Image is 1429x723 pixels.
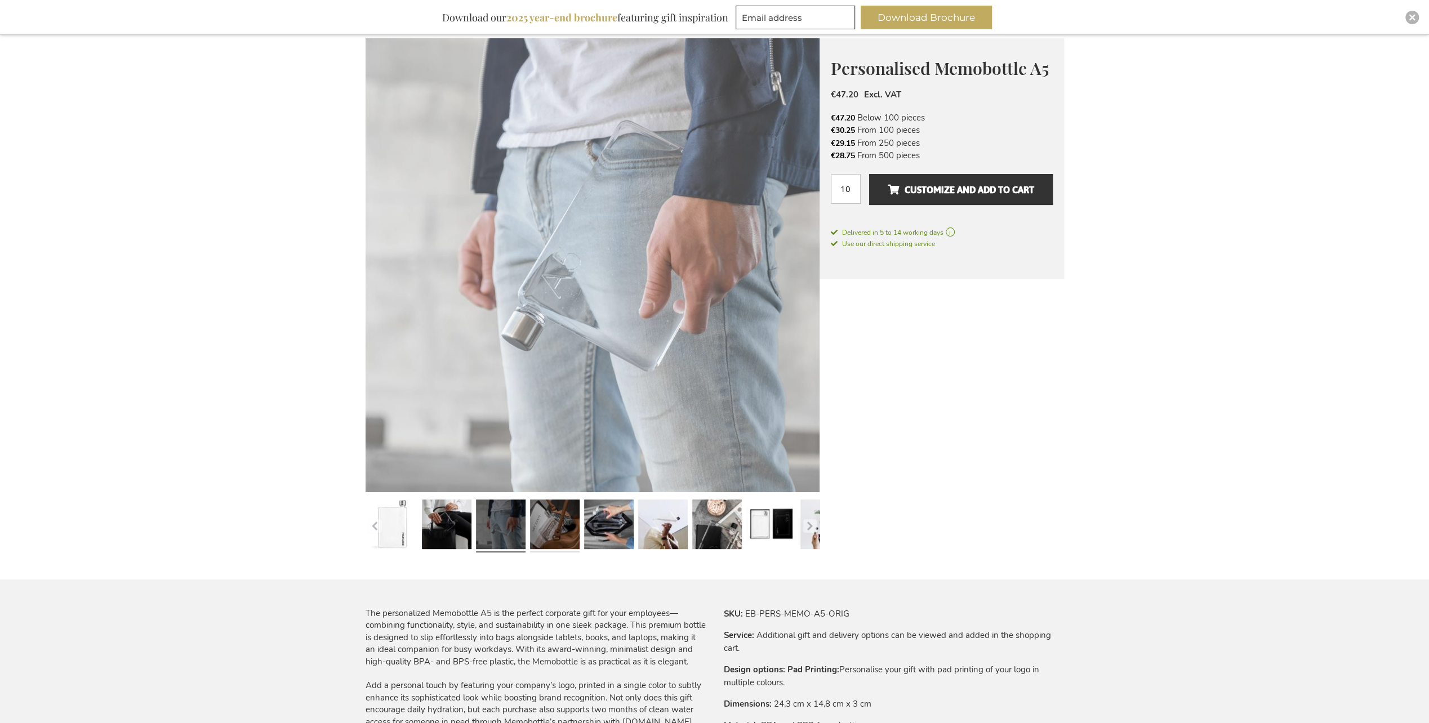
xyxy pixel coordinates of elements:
[831,150,855,161] span: €28.75
[366,38,820,492] img: Personalised Memobottle A5
[368,495,417,557] a: Personalised Memobottle A5
[831,113,855,123] span: €47.20
[1405,11,1419,24] div: Close
[437,6,733,29] div: Download our featuring gift inspiration
[746,495,796,557] a: Personalised Memobottle A5
[869,174,1052,205] button: Customize and add to cart
[888,181,1034,199] span: Customize and add to cart
[831,238,935,249] a: Use our direct shipping service
[638,495,688,557] a: Personalised Memobottle A5
[736,6,858,33] form: marketing offers and promotions
[584,495,634,557] a: Personalised Memobottle A5
[831,174,861,204] input: Qty
[366,38,820,492] a: Personalised Memobottle A5Personalised Memobottle A5
[831,125,855,136] span: €30.25
[831,124,1053,136] li: From 100 pieces
[831,149,1053,162] li: From 500 pieces
[530,495,580,557] a: Personalised Memobottle A5
[831,138,855,149] span: €29.15
[422,495,471,557] a: Personalised Memobottle A5
[831,227,1053,238] a: Delivered in 5 to 14 working days
[861,6,992,29] button: Download Brochure
[736,6,855,29] input: Email address
[831,137,1053,149] li: From 250 pieces
[787,664,839,675] strong: Pad Printing:
[476,495,526,557] a: Personalised Memobottle A5
[831,239,935,248] span: Use our direct shipping service
[1409,14,1415,21] img: Close
[831,111,1053,124] li: Below 100 pieces
[506,11,617,24] b: 2025 year-end brochure
[831,57,1049,79] span: Personalised Memobottle A5
[692,495,742,557] a: Personalised Memobottle A5
[864,89,901,100] span: Excl. VAT
[800,495,850,557] a: Personalised Memobottle A5
[831,89,858,100] span: €47.20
